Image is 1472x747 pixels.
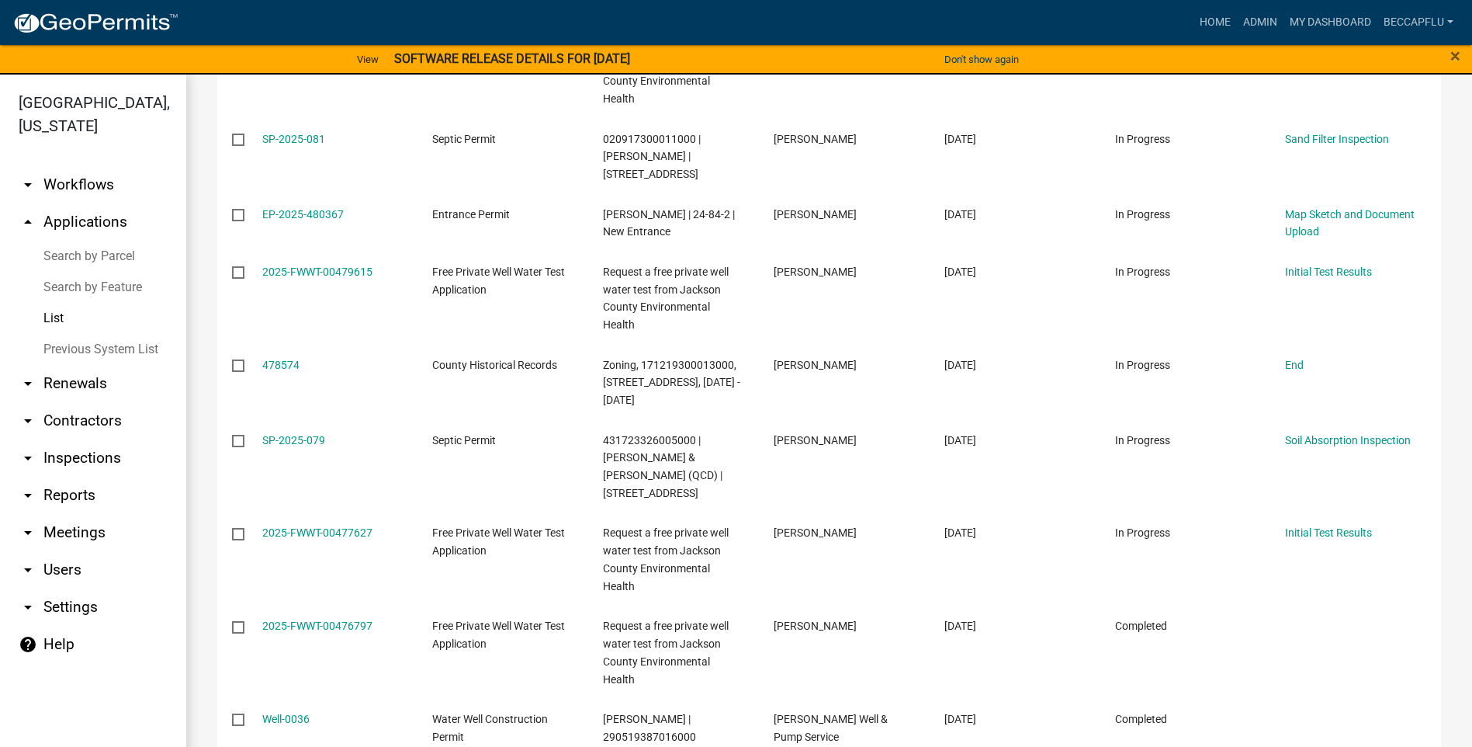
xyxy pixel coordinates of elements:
[1237,8,1283,37] a: Admin
[19,213,37,231] i: arrow_drop_up
[1285,208,1415,238] a: Map Sketch and Document Upload
[262,359,300,371] a: 478574
[262,713,310,725] a: Well-0036
[262,620,372,632] a: 2025-FWWT-00476797
[19,486,37,505] i: arrow_drop_down
[1115,434,1170,446] span: In Progress
[1115,713,1167,725] span: Completed
[774,208,857,221] span: Charles Peacock
[19,598,37,617] i: arrow_drop_down
[262,133,325,145] a: SP-2025-081
[1450,47,1460,65] button: Close
[938,47,1025,72] button: Don't show again
[1115,620,1167,632] span: Completed
[1115,208,1170,221] span: In Progress
[774,713,888,743] span: Gingerich Well & Pump Service
[1115,133,1170,145] span: In Progress
[432,526,565,557] span: Free Private Well Water Test Application
[19,449,37,467] i: arrow_drop_down
[603,434,722,499] span: 431723326005000 | Miller, Caleb J & Ashley C (QCD) | 17028 37TH ST
[432,266,565,296] span: Free Private Well Water Test Application
[1285,266,1372,278] a: Initial Test Results
[774,526,857,539] span: Jonathan Poll
[944,526,976,539] span: 09/12/2025
[432,359,557,371] span: County Historical Records
[19,561,37,579] i: arrow_drop_down
[944,713,976,725] span: 09/10/2025
[603,208,735,238] span: John Smith | 24-84-2 | New Entrance
[432,434,496,446] span: Septic Permit
[432,208,510,221] span: Entrance Permit
[1115,526,1170,539] span: In Progress
[19,523,37,542] i: arrow_drop_down
[262,526,372,539] a: 2025-FWWT-00477627
[262,208,344,221] a: EP-2025-480367
[1377,8,1460,37] a: BeccaPflu
[774,266,857,278] span: Jason
[262,434,325,446] a: SP-2025-079
[944,208,976,221] span: 09/18/2025
[1115,266,1170,278] span: In Progress
[19,412,37,430] i: arrow_drop_down
[603,359,740,407] span: Zoning, 171219300013000, 30392 150TH ST, 09/15/2025 - 09/15/2025
[1115,359,1170,371] span: In Progress
[944,434,976,446] span: 09/12/2025
[774,620,857,632] span: Richard Fluhr
[603,713,696,743] span: Kim LeClere | 290519387016000
[1285,434,1411,446] a: Soil Absorption Inspection
[944,620,976,632] span: 09/10/2025
[19,374,37,393] i: arrow_drop_down
[774,133,857,145] span: Brad Brenny
[944,359,976,371] span: 09/15/2025
[1285,133,1389,145] a: Sand Filter Inspection
[603,526,729,592] span: Request a free private well water test from Jackson County Environmental Health
[394,51,630,66] strong: SOFTWARE RELEASE DETAILS FOR [DATE]
[432,620,565,650] span: Free Private Well Water Test Application
[1283,8,1377,37] a: My Dashboard
[944,266,976,278] span: 09/16/2025
[1285,359,1304,371] a: End
[19,175,37,194] i: arrow_drop_down
[774,434,857,446] span: Caleb Miller
[19,635,37,654] i: help
[774,359,857,371] span: Becca Pflughaupt
[1193,8,1237,37] a: Home
[262,266,372,278] a: 2025-FWWT-00479615
[603,266,729,331] span: Request a free private well water test from Jackson County Environmental Health
[1450,45,1460,67] span: ×
[603,133,701,181] span: 020917300011000 | Brad Brenny | 15259 19TH AVE
[1285,526,1372,539] a: Initial Test Results
[432,133,496,145] span: Septic Permit
[944,133,976,145] span: 09/19/2025
[351,47,385,72] a: View
[603,620,729,685] span: Request a free private well water test from Jackson County Environmental Health
[432,713,548,743] span: Water Well Construction Permit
